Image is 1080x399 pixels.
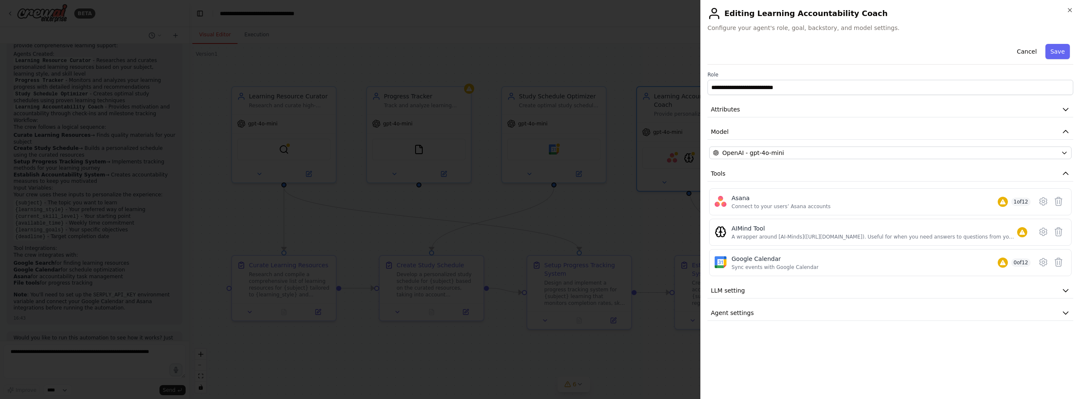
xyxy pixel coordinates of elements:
[715,226,726,238] img: AIMindTool
[1011,198,1031,206] span: 1 of 12
[707,124,1073,140] button: Model
[707,283,1073,299] button: LLM setting
[732,194,831,202] div: Asana
[1036,194,1051,209] button: Configure tool
[711,105,740,114] span: Attributes
[711,128,729,136] span: Model
[1011,258,1031,267] span: 0 of 12
[707,71,1073,78] label: Role
[732,203,831,210] div: Connect to your users’ Asana accounts
[732,233,1017,240] div: A wrapper around [AI-Minds]([URL][DOMAIN_NAME]). Useful for when you need answers to questions fr...
[707,305,1073,321] button: Agent settings
[711,169,726,178] span: Tools
[715,195,726,207] img: Asana
[707,7,1073,20] h2: Editing Learning Accountability Coach
[1051,194,1066,209] button: Delete tool
[1051,224,1066,239] button: Delete tool
[707,102,1073,117] button: Attributes
[1045,44,1070,59] button: Save
[722,149,784,157] span: OpenAI - gpt-4o-mini
[732,264,818,271] div: Sync events with Google Calendar
[732,224,1017,233] div: AIMind Tool
[1012,44,1042,59] button: Cancel
[707,24,1073,32] span: Configure your agent's role, goal, backstory, and model settings.
[709,147,1072,159] button: OpenAI - gpt-4o-mini
[1036,255,1051,270] button: Configure tool
[1051,255,1066,270] button: Delete tool
[711,286,745,295] span: LLM setting
[711,309,754,317] span: Agent settings
[707,166,1073,182] button: Tools
[1036,224,1051,239] button: Configure tool
[732,255,818,263] div: Google Calendar
[715,256,726,268] img: Google Calendar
